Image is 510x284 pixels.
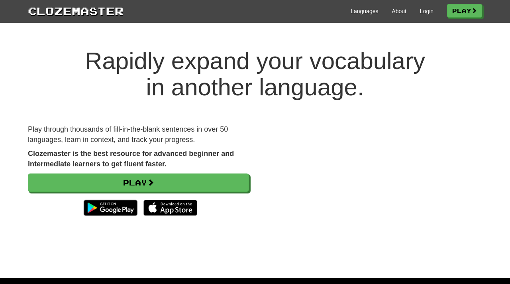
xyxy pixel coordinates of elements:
[28,150,234,168] strong: Clozemaster is the best resource for advanced beginner and intermediate learners to get fluent fa...
[28,124,249,145] p: Play through thousands of fill-in-the-blank sentences in over 50 languages, learn in context, and...
[392,7,406,15] a: About
[80,196,141,220] img: Get it on Google Play
[447,4,482,18] a: Play
[420,7,433,15] a: Login
[143,200,197,216] img: Download_on_the_App_Store_Badge_US-UK_135x40-25178aeef6eb6b83b96f5f2d004eda3bffbb37122de64afbaef7...
[28,3,124,18] a: Clozemaster
[351,7,378,15] a: Languages
[28,174,249,192] a: Play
